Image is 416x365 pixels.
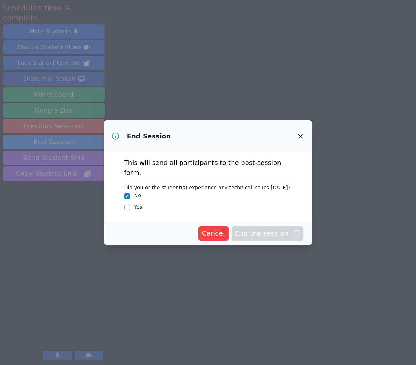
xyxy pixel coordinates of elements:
span: End the session [235,228,300,238]
p: This will send all participants to the post-session form. [124,158,292,178]
button: Cancel [198,226,229,241]
span: Cancel [202,228,225,238]
h3: End Session [127,132,171,141]
label: No [134,193,141,198]
button: End the session [232,226,304,241]
label: Yes [134,204,142,210]
legend: Did you or the student(s) experience any technical issues [DATE]? [124,181,290,192]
